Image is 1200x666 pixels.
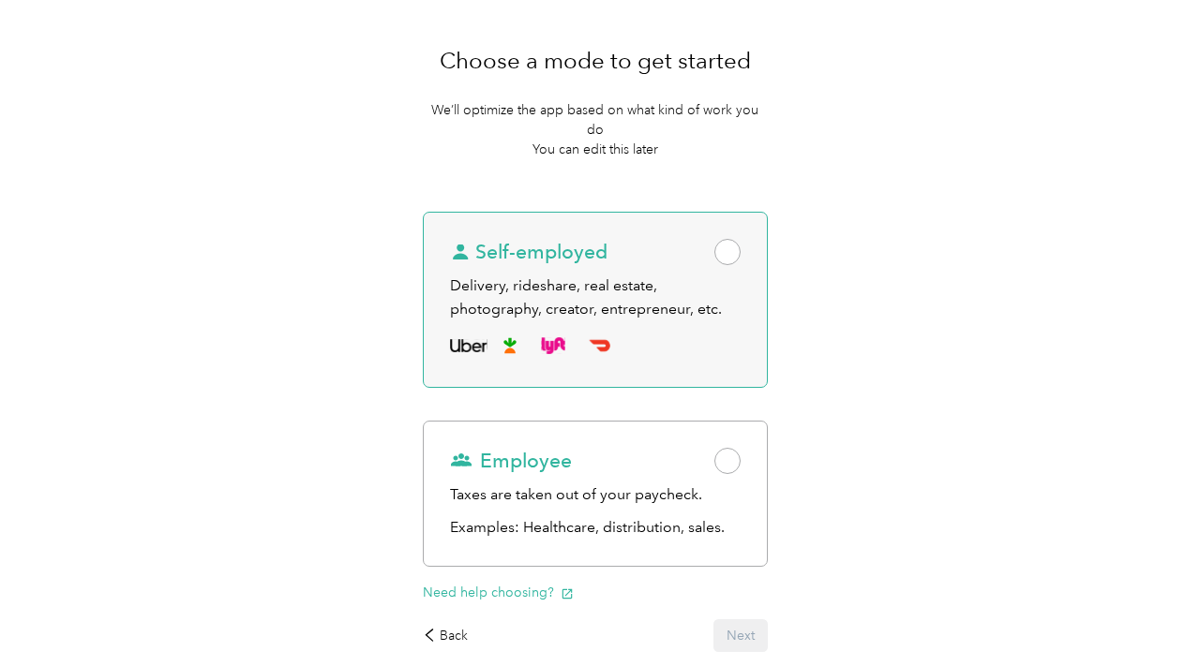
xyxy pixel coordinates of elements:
div: Taxes are taken out of your paycheck. [450,483,740,507]
span: Employee [450,448,572,474]
h1: Choose a mode to get started [440,38,751,83]
span: Self-employed [450,239,607,265]
p: Examples: Healthcare, distribution, sales. [450,516,740,540]
div: Back [423,626,468,645]
button: Need help choosing? [423,583,574,602]
div: Delivery, rideshare, real estate, photography, creator, entrepreneur, etc. [450,274,740,320]
iframe: Everlance-gr Chat Button Frame [1095,561,1200,666]
p: You can edit this later [532,140,658,159]
p: We’ll optimize the app based on what kind of work you do [423,100,767,140]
